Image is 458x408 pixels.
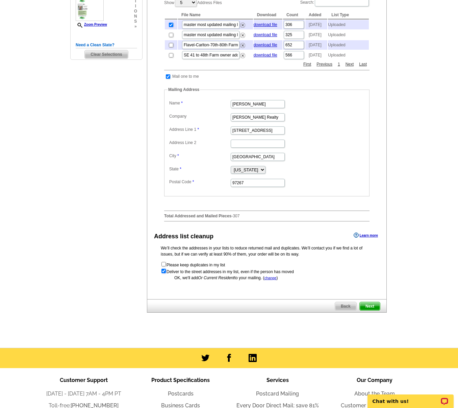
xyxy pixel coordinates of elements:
label: Address Line 1 [169,126,230,133]
td: [DATE] [305,20,327,29]
th: File Name [178,11,253,19]
a: download file [254,43,277,47]
td: Uploaded [328,50,369,60]
a: Previous [315,61,334,67]
a: Zoom Preview [76,23,107,26]
img: delete.png [240,23,245,28]
td: [DATE] [305,40,327,50]
a: change [264,276,276,280]
th: List Type [328,11,369,19]
th: Added [305,11,327,19]
a: Remove this list [240,52,245,56]
div: OK, we'll add to your mailing. ( ) [161,275,373,281]
legend: Mailing Address [168,87,200,93]
a: Remove this list [240,31,245,36]
td: Mail one to me [172,73,199,80]
td: [DATE] [305,50,327,60]
a: Remove this list [240,42,245,46]
span: Product Specifications [151,377,210,383]
span: s [134,19,137,24]
a: Postcard Mailing [256,390,299,397]
span: Or Current Resident [198,275,234,280]
a: Last [357,61,368,67]
a: Postcards [168,390,194,397]
label: Name [169,100,230,106]
a: download file [254,22,277,27]
th: Download [254,11,282,19]
span: n [134,14,137,19]
iframe: LiveChat chat widget [363,387,458,408]
a: 1 [336,61,342,67]
td: Uploaded [328,20,369,29]
span: Next [360,302,380,310]
li: [DATE] - [DATE] 7AM - 4PM PT [35,390,132,398]
td: [DATE] [305,30,327,40]
a: Learn more [354,233,378,238]
img: delete.png [240,53,245,58]
a: Next [344,61,356,67]
label: Company [169,113,230,119]
span: 307 [233,214,239,218]
a: download file [254,32,277,37]
th: Count [283,11,305,19]
span: Services [266,377,289,383]
a: First [302,61,313,67]
strong: Total Addressed and Mailed Pieces [164,214,231,218]
a: About the Team [354,390,395,397]
span: Back [335,302,356,310]
span: Customer Support [60,377,108,383]
label: Postal Code [169,179,230,185]
span: o [134,9,137,14]
a: Remove this list [240,21,245,26]
td: Uploaded [328,30,369,40]
span: Our Company [357,377,392,383]
form: Please keep duplicates in my list Deliver to the street addresses in my list, even if the person ... [161,261,373,275]
span: » [134,24,137,29]
label: State [169,166,230,172]
a: Back [335,302,357,311]
img: delete.png [240,43,245,48]
h5: Need a Clean Slate? [76,42,137,48]
img: delete.png [240,33,245,38]
label: City [169,153,230,159]
span: Clear Selections [85,50,128,58]
span: i [134,4,137,9]
td: Uploaded [328,40,369,50]
a: download file [254,53,277,57]
p: We’ll check the addresses in your lists to reduce returned mail and duplicates. We’ll contact you... [161,245,373,257]
label: Address Line 2 [169,140,230,146]
div: Address list cleanup [154,232,213,241]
